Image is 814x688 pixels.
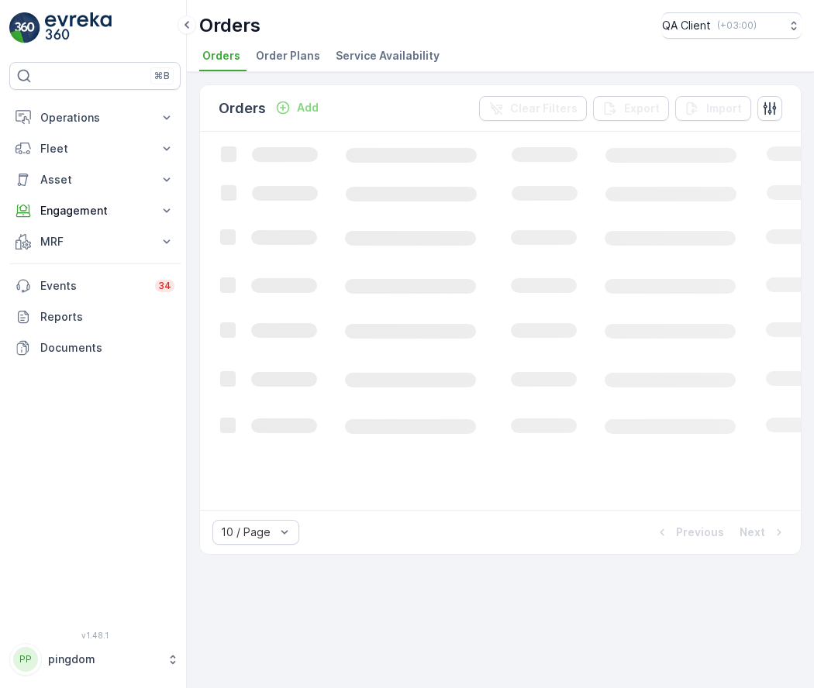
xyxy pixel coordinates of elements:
button: Fleet [9,133,181,164]
span: Orders [202,48,240,64]
button: Import [675,96,751,121]
p: Fleet [40,141,150,157]
p: Export [624,101,660,116]
img: logo [9,12,40,43]
img: logo_light-DOdMpM7g.png [45,12,112,43]
p: QA Client [662,18,711,33]
a: Events34 [9,270,181,301]
p: MRF [40,234,150,249]
p: Engagement [40,203,150,218]
p: Add [297,100,319,115]
p: Import [706,101,742,116]
p: Clear Filters [510,101,578,116]
button: Add [269,98,325,117]
span: Service Availability [336,48,440,64]
p: Events [40,278,146,294]
button: Engagement [9,195,181,226]
button: Clear Filters [479,96,587,121]
button: Operations [9,102,181,133]
span: v 1.48.1 [9,631,181,640]
p: Previous [676,525,724,540]
p: Next [740,525,765,540]
p: Orders [219,98,266,119]
button: MRF [9,226,181,257]
a: Reports [9,301,181,332]
span: Order Plans [256,48,320,64]
button: PPpingdom [9,643,181,676]
button: Export [593,96,669,121]
p: Reports [40,309,174,325]
button: Asset [9,164,181,195]
p: Operations [40,110,150,126]
p: ⌘B [154,70,170,82]
p: 34 [158,280,171,292]
button: QA Client(+03:00) [662,12,802,39]
div: PP [13,647,38,672]
p: Documents [40,340,174,356]
p: Asset [40,172,150,187]
p: pingdom [48,652,159,667]
button: Previous [653,523,726,542]
button: Next [738,523,788,542]
p: Orders [199,13,260,38]
p: ( +03:00 ) [717,19,757,32]
a: Documents [9,332,181,363]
